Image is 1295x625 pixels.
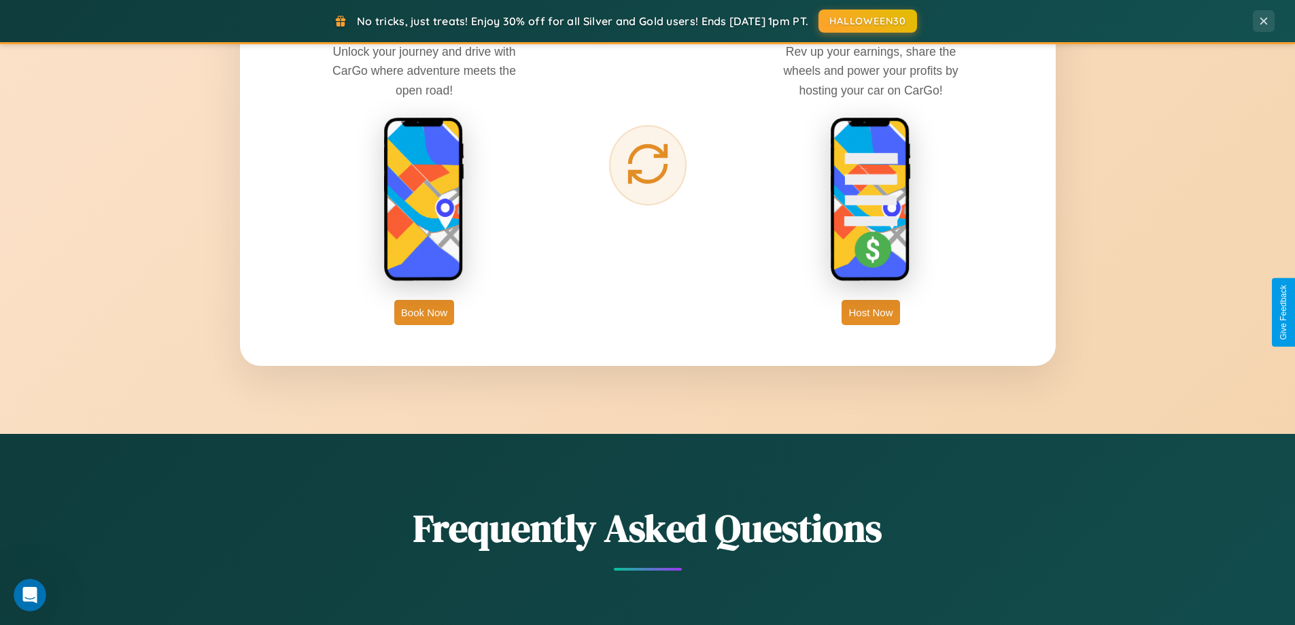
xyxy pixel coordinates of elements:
button: Book Now [394,300,454,325]
p: Rev up your earnings, share the wheels and power your profits by hosting your car on CarGo! [769,42,973,99]
div: Give Feedback [1279,285,1288,340]
p: Unlock your journey and drive with CarGo where adventure meets the open road! [322,42,526,99]
iframe: Intercom live chat [14,579,46,611]
span: No tricks, just treats! Enjoy 30% off for all Silver and Gold users! Ends [DATE] 1pm PT. [357,14,808,28]
img: host phone [830,117,912,283]
button: HALLOWEEN30 [818,10,917,33]
button: Host Now [842,300,899,325]
img: rent phone [383,117,465,283]
h2: Frequently Asked Questions [240,502,1056,554]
